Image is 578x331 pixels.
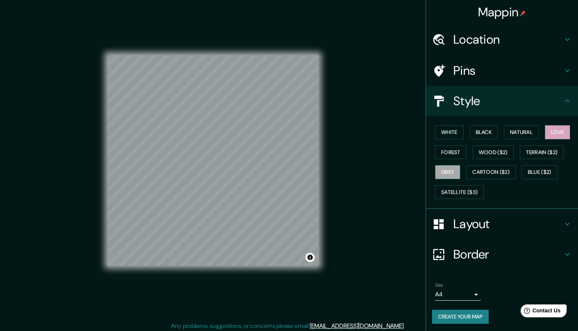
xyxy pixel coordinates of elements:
[435,288,481,301] div: A4
[426,24,578,55] div: Location
[545,125,570,139] button: Love
[453,32,563,47] h4: Location
[520,10,526,16] img: pin-icon.png
[435,165,460,179] button: Grey
[432,310,489,324] button: Create your map
[435,145,467,159] button: Forest
[470,125,498,139] button: Black
[306,253,315,262] button: Toggle attribution
[522,165,557,179] button: Blue ($2)
[473,145,514,159] button: Wood ($2)
[478,5,526,20] h4: Mappin
[406,322,407,331] div: .
[510,301,570,323] iframe: Help widget launcher
[426,55,578,86] div: Pins
[405,322,406,331] div: .
[435,185,484,199] button: Satellite ($3)
[108,55,318,266] canvas: Map
[310,322,404,330] a: [EMAIL_ADDRESS][DOMAIN_NAME]
[504,125,539,139] button: Natural
[435,125,464,139] button: White
[426,239,578,270] div: Border
[171,322,405,331] p: Any problems, suggestions, or concerns please email .
[466,165,516,179] button: Cartoon ($2)
[453,63,563,78] h4: Pins
[453,93,563,109] h4: Style
[520,145,564,159] button: Terrain ($2)
[435,282,443,288] label: Size
[453,247,563,262] h4: Border
[426,86,578,116] div: Style
[453,216,563,232] h4: Layout
[426,209,578,239] div: Layout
